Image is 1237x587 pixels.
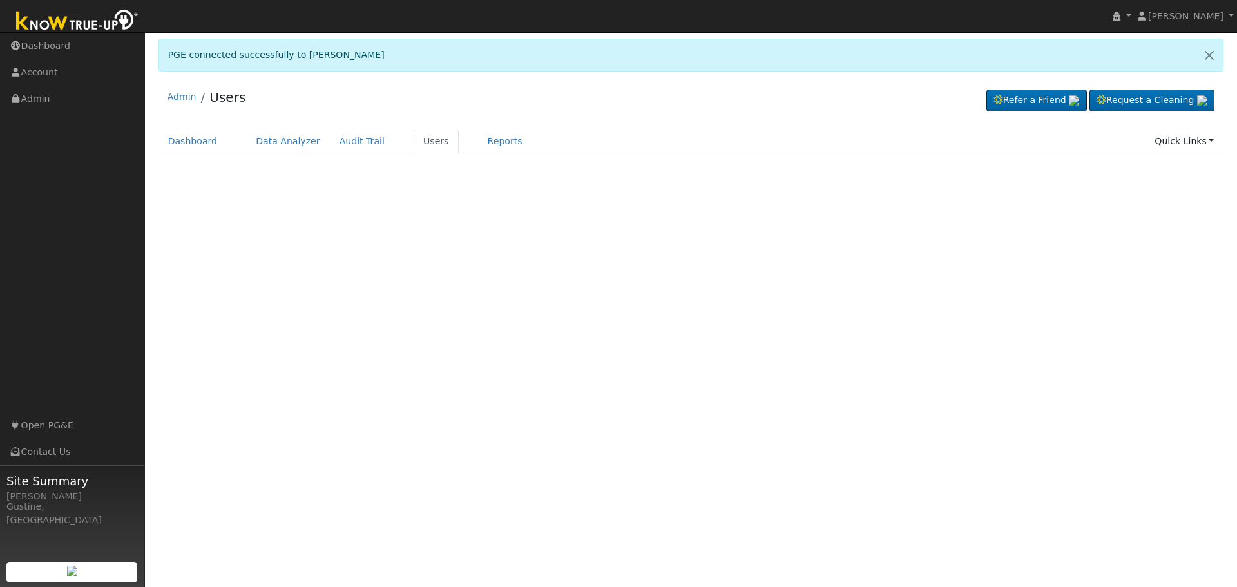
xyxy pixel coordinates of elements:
a: Audit Trail [330,130,394,153]
a: Admin [168,91,197,102]
img: retrieve [1197,95,1207,106]
span: Site Summary [6,472,138,490]
div: Gustine, [GEOGRAPHIC_DATA] [6,500,138,527]
a: Data Analyzer [246,130,330,153]
a: Users [209,90,245,105]
a: Users [414,130,459,153]
span: [PERSON_NAME] [1148,11,1223,21]
img: retrieve [67,566,77,576]
div: [PERSON_NAME] [6,490,138,503]
a: Dashboard [158,130,227,153]
a: Close [1196,39,1223,71]
div: PGE connected successfully to [PERSON_NAME] [158,39,1224,72]
a: Request a Cleaning [1089,90,1214,111]
a: Reports [478,130,532,153]
a: Quick Links [1145,130,1223,153]
img: Know True-Up [10,7,145,36]
img: retrieve [1069,95,1079,106]
a: Refer a Friend [986,90,1087,111]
